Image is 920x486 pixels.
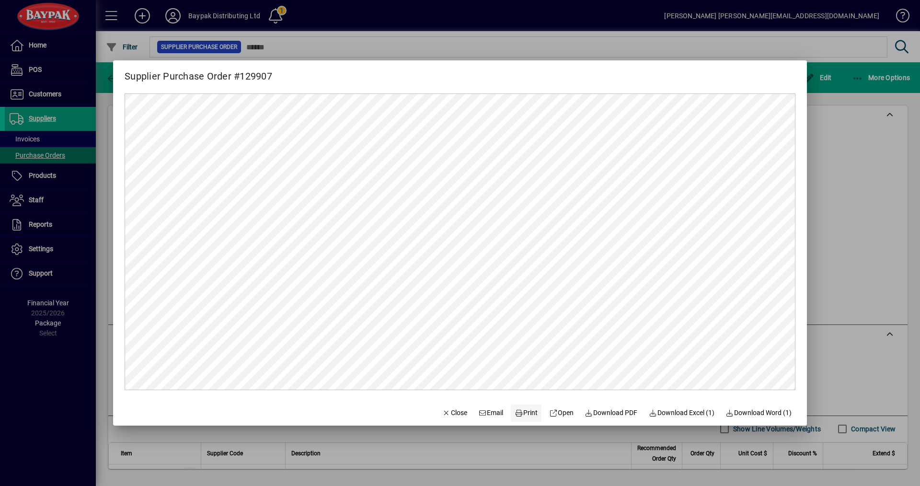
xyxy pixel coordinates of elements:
[581,405,642,422] a: Download PDF
[113,60,284,84] h2: Supplier Purchase Order #129907
[549,408,574,418] span: Open
[438,405,471,422] button: Close
[649,408,714,418] span: Download Excel (1)
[722,405,796,422] button: Download Word (1)
[585,408,638,418] span: Download PDF
[645,405,718,422] button: Download Excel (1)
[442,408,467,418] span: Close
[511,405,541,422] button: Print
[726,408,792,418] span: Download Word (1)
[515,408,538,418] span: Print
[475,405,507,422] button: Email
[479,408,504,418] span: Email
[545,405,577,422] a: Open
